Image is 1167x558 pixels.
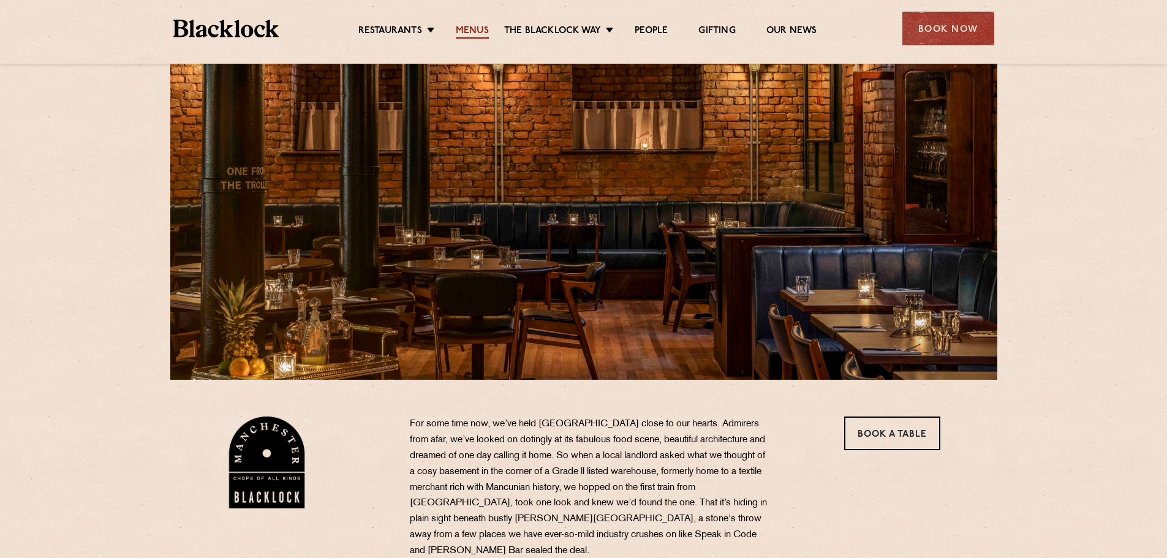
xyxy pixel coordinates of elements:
img: BL_Manchester_Logo-bleed.png [227,417,307,508]
a: People [635,25,668,39]
a: Book a Table [844,417,940,450]
a: Menus [456,25,489,39]
a: Restaurants [358,25,422,39]
a: The Blacklock Way [504,25,601,39]
a: Our News [766,25,817,39]
a: Gifting [698,25,735,39]
img: BL_Textured_Logo-footer-cropped.svg [173,20,279,37]
div: Book Now [902,12,994,45]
